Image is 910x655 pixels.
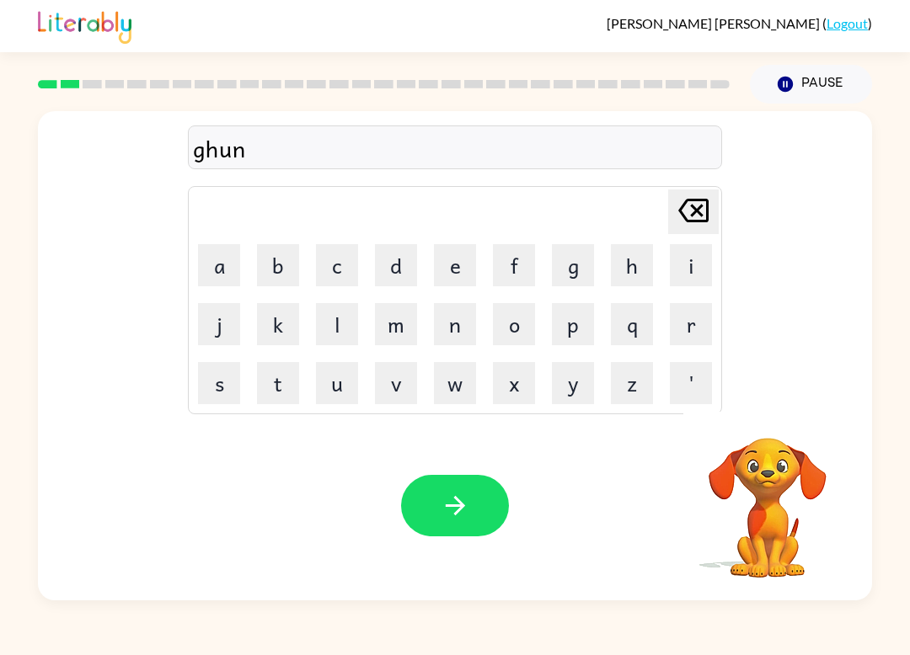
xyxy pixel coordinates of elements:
[198,362,240,404] button: s
[493,244,535,286] button: f
[670,303,712,345] button: r
[552,362,594,404] button: y
[552,303,594,345] button: p
[434,303,476,345] button: n
[552,244,594,286] button: g
[493,303,535,345] button: o
[375,362,417,404] button: v
[750,65,872,104] button: Pause
[257,362,299,404] button: t
[198,244,240,286] button: a
[434,362,476,404] button: w
[316,244,358,286] button: c
[670,362,712,404] button: '
[257,303,299,345] button: k
[316,303,358,345] button: l
[193,130,717,166] div: ghun
[683,412,852,580] video: Your browser must support playing .mp4 files to use Literably. Please try using another browser.
[434,244,476,286] button: e
[611,244,653,286] button: h
[316,362,358,404] button: u
[198,303,240,345] button: j
[257,244,299,286] button: b
[375,303,417,345] button: m
[611,303,653,345] button: q
[611,362,653,404] button: z
[670,244,712,286] button: i
[607,15,822,31] span: [PERSON_NAME] [PERSON_NAME]
[607,15,872,31] div: ( )
[493,362,535,404] button: x
[38,7,131,44] img: Literably
[375,244,417,286] button: d
[827,15,868,31] a: Logout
